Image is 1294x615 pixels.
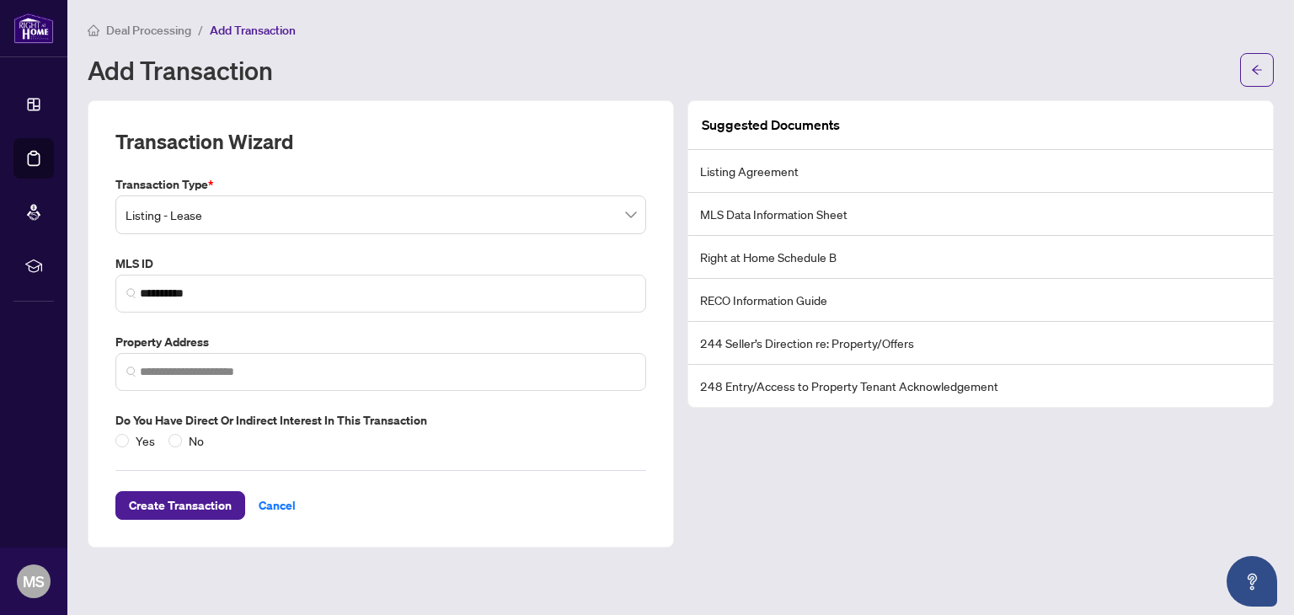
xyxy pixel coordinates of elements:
[182,431,211,450] span: No
[115,333,646,351] label: Property Address
[702,115,840,136] article: Suggested Documents
[198,20,203,40] li: /
[106,23,191,38] span: Deal Processing
[688,322,1273,365] li: 244 Seller’s Direction re: Property/Offers
[129,492,232,519] span: Create Transaction
[688,279,1273,322] li: RECO Information Guide
[88,24,99,36] span: home
[115,254,646,273] label: MLS ID
[88,56,273,83] h1: Add Transaction
[126,199,636,231] span: Listing - Lease
[13,13,54,44] img: logo
[688,365,1273,407] li: 248 Entry/Access to Property Tenant Acknowledgement
[129,431,162,450] span: Yes
[115,411,646,430] label: Do you have direct or indirect interest in this transaction
[1251,64,1263,76] span: arrow-left
[688,150,1273,193] li: Listing Agreement
[115,175,646,194] label: Transaction Type
[126,366,136,377] img: search_icon
[259,492,296,519] span: Cancel
[688,193,1273,236] li: MLS Data Information Sheet
[115,128,293,155] h2: Transaction Wizard
[23,570,45,593] span: MS
[126,288,136,298] img: search_icon
[245,491,309,520] button: Cancel
[688,236,1273,279] li: Right at Home Schedule B
[1227,556,1277,607] button: Open asap
[115,491,245,520] button: Create Transaction
[210,23,296,38] span: Add Transaction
